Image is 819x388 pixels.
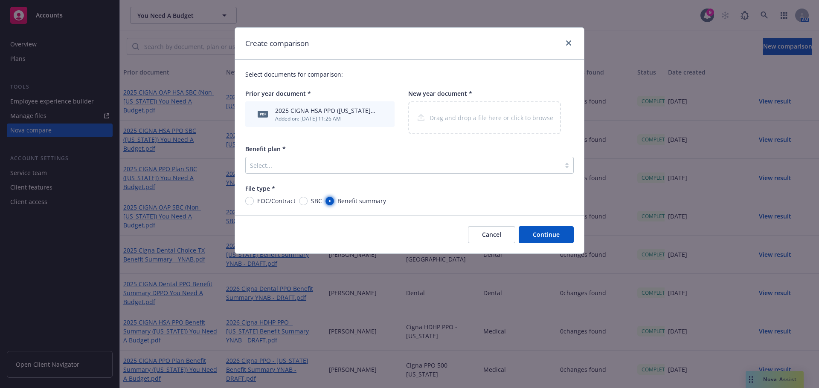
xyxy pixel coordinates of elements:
[408,89,472,98] span: New year document *
[325,197,334,205] input: Benefit summary
[245,145,286,153] span: Benefit plan *
[245,184,275,193] span: File type *
[245,89,311,98] span: Prior year document *
[299,197,308,205] input: SBC
[563,38,574,48] a: close
[258,111,268,117] span: pdf
[245,197,254,205] input: EOC/Contract
[245,70,574,79] p: Select documents for comparison:
[257,196,296,205] span: EOC/Contract
[275,115,376,122] div: Added on: [DATE] 11:26 AM
[519,226,574,243] button: Continue
[245,38,309,49] h1: Create comparison
[408,101,561,134] div: Drag and drop a file here or click to browse
[275,106,376,115] div: 2025 CIGNA HSA PPO ([US_STATE]) Benefit Summary YNAB.pdf
[311,196,322,205] span: SBC
[468,226,515,243] button: Cancel
[379,110,386,119] button: archive file
[337,196,386,205] span: Benefit summary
